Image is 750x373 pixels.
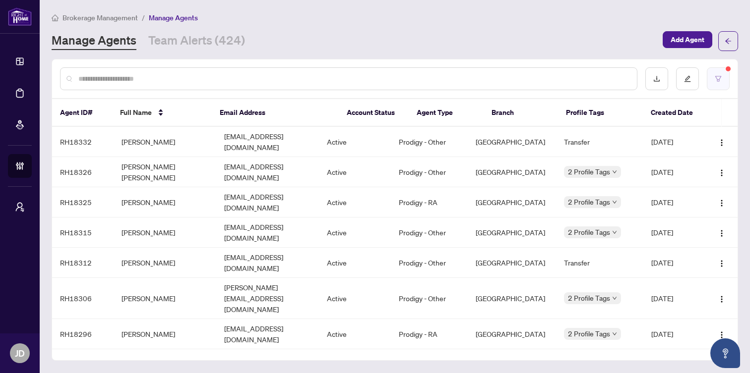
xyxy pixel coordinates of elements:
[718,199,726,207] img: Logo
[216,319,319,349] td: [EMAIL_ADDRESS][DOMAIN_NAME]
[468,187,556,217] td: [GEOGRAPHIC_DATA]
[718,229,726,237] img: Logo
[114,319,216,349] td: [PERSON_NAME]
[52,32,136,50] a: Manage Agents
[216,127,319,157] td: [EMAIL_ADDRESS][DOMAIN_NAME]
[52,99,112,127] th: Agent ID#
[15,202,25,212] span: user-switch
[112,99,212,127] th: Full Name
[391,278,468,319] td: Prodigy - Other
[216,157,319,187] td: [EMAIL_ADDRESS][DOMAIN_NAME]
[643,278,705,319] td: [DATE]
[568,226,610,238] span: 2 Profile Tags
[319,248,391,278] td: Active
[148,32,245,50] a: Team Alerts (424)
[409,99,484,127] th: Agent Type
[643,319,705,349] td: [DATE]
[725,38,732,45] span: arrow-left
[718,331,726,339] img: Logo
[216,278,319,319] td: [PERSON_NAME][EMAIL_ADDRESS][DOMAIN_NAME]
[142,12,145,23] li: /
[714,164,730,180] button: Logo
[52,248,114,278] td: RH18312
[114,248,216,278] td: [PERSON_NAME]
[319,217,391,248] td: Active
[643,157,705,187] td: [DATE]
[391,127,468,157] td: Prodigy - Other
[671,32,704,48] span: Add Agent
[319,127,391,157] td: Active
[718,139,726,147] img: Logo
[676,67,699,90] button: edit
[558,99,643,127] th: Profile Tags
[556,127,643,157] td: Transfer
[714,290,730,306] button: Logo
[52,217,114,248] td: RH18315
[114,157,216,187] td: [PERSON_NAME] [PERSON_NAME]
[52,319,114,349] td: RH18296
[663,31,712,48] button: Add Agent
[319,319,391,349] td: Active
[149,13,198,22] span: Manage Agents
[643,187,705,217] td: [DATE]
[339,99,409,127] th: Account Status
[612,230,617,235] span: down
[568,196,610,208] span: 2 Profile Tags
[714,134,730,150] button: Logo
[468,217,556,248] td: [GEOGRAPHIC_DATA]
[684,75,691,82] span: edit
[114,217,216,248] td: [PERSON_NAME]
[216,187,319,217] td: [EMAIL_ADDRESS][DOMAIN_NAME]
[714,255,730,270] button: Logo
[714,326,730,342] button: Logo
[391,319,468,349] td: Prodigy - RA
[643,99,703,127] th: Created Date
[707,67,730,90] button: filter
[714,194,730,210] button: Logo
[15,346,25,360] span: JD
[319,278,391,319] td: Active
[643,127,705,157] td: [DATE]
[645,67,668,90] button: download
[468,278,556,319] td: [GEOGRAPHIC_DATA]
[612,331,617,336] span: down
[52,278,114,319] td: RH18306
[216,217,319,248] td: [EMAIL_ADDRESS][DOMAIN_NAME]
[468,319,556,349] td: [GEOGRAPHIC_DATA]
[52,14,59,21] span: home
[468,157,556,187] td: [GEOGRAPHIC_DATA]
[468,248,556,278] td: [GEOGRAPHIC_DATA]
[718,260,726,267] img: Logo
[484,99,559,127] th: Branch
[612,200,617,205] span: down
[612,169,617,174] span: down
[643,217,705,248] td: [DATE]
[319,187,391,217] td: Active
[62,13,138,22] span: Brokerage Management
[568,292,610,304] span: 2 Profile Tags
[714,224,730,240] button: Logo
[568,166,610,177] span: 2 Profile Tags
[391,187,468,217] td: Prodigy - RA
[568,328,610,339] span: 2 Profile Tags
[391,248,468,278] td: Prodigy - Other
[114,278,216,319] td: [PERSON_NAME]
[391,157,468,187] td: Prodigy - Other
[216,248,319,278] td: [EMAIL_ADDRESS][DOMAIN_NAME]
[212,99,339,127] th: Email Address
[556,248,643,278] td: Transfer
[718,295,726,303] img: Logo
[715,75,722,82] span: filter
[319,157,391,187] td: Active
[612,296,617,301] span: down
[120,107,152,118] span: Full Name
[643,248,705,278] td: [DATE]
[653,75,660,82] span: download
[52,127,114,157] td: RH18332
[718,169,726,177] img: Logo
[710,338,740,368] button: Open asap
[114,187,216,217] td: [PERSON_NAME]
[468,127,556,157] td: [GEOGRAPHIC_DATA]
[391,217,468,248] td: Prodigy - Other
[52,157,114,187] td: RH18326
